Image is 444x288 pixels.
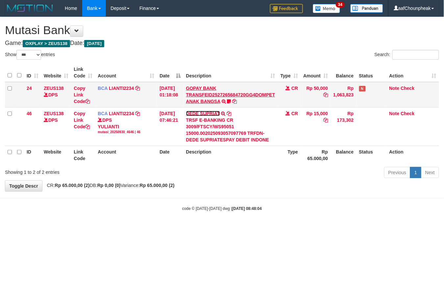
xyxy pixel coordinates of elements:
td: DPS [41,107,71,146]
th: Type [278,146,301,164]
a: DEDE SUPRIAT [186,111,220,116]
img: Button%20Memo.svg [313,4,340,13]
a: Copy Rp 50,000 to clipboard [323,92,328,97]
a: LIANTI2234 [109,86,134,91]
th: Link Code: activate to sort column ascending [71,63,95,82]
img: Feedback.jpg [270,4,303,13]
th: Description: activate to sort column ascending [184,63,278,82]
span: 24 [27,86,32,91]
img: panduan.png [350,4,383,13]
a: Copy Link Code [74,111,90,129]
label: Search: [375,50,439,60]
div: TRSF E-BANKING CR 3009/FTSCY/WS95051 15000.002025093057097769 TRFDN-DEDE SUPRIATESPAY DEBIT INDONE [186,117,275,143]
th: Website [41,146,71,164]
a: 1 [410,167,421,178]
th: Type: activate to sort column ascending [278,63,301,82]
th: Status [357,146,387,164]
td: [DATE] 07:46:21 [157,107,183,146]
td: Rp 15,000 [301,107,331,146]
span: CR: DB: Variance: [44,183,175,188]
a: Previous [384,167,410,178]
th: Link Code [71,146,95,164]
strong: Rp 65.000,00 (2) [140,183,175,188]
th: Date: activate to sort column descending [157,63,183,82]
a: ZEUS138 [44,111,64,116]
span: [DATE] [84,40,104,47]
div: mutasi_20250930_4646 | 46 [98,130,154,134]
a: Check [401,111,415,116]
a: Note [389,86,400,91]
a: Copy GOPAY BANK TRANSFEID2527265684720GG4DOMPET ANAK BANGSA to clipboard [233,99,237,104]
strong: Rp 0,00 (0) [97,183,121,188]
a: Copy Rp 15,000 to clipboard [323,117,328,123]
strong: [DATE] 08:48:04 [232,206,262,211]
th: Balance [331,63,356,82]
th: ID [24,146,41,164]
input: Search: [392,50,439,60]
span: CR [291,111,298,116]
span: BCA [98,86,108,91]
span: 34 [336,2,345,8]
a: Copy LIANTI2234 to clipboard [135,86,140,91]
div: Showing 1 to 2 of 2 entries [5,166,180,175]
th: Account: activate to sort column ascending [95,63,157,82]
th: Status [357,63,387,82]
td: Rp 50,000 [301,82,331,108]
a: Note [389,111,400,116]
a: Next [421,167,439,178]
select: Showentries [16,50,41,60]
span: OXPLAY > ZEUS138 [23,40,70,47]
a: LIANTI2234 [109,111,134,116]
th: ID: activate to sort column ascending [24,63,41,82]
th: Balance [331,146,356,164]
h1: Mutasi Bank [5,24,439,37]
img: MOTION_logo.png [5,3,55,13]
td: [DATE] 01:18:08 [157,82,183,108]
span: Has Note [359,86,366,92]
th: Action: activate to sort column ascending [387,63,439,82]
label: Show entries [5,50,55,60]
a: ZEUS138 [44,86,64,91]
th: Action [387,146,439,164]
a: GOPAY BANK TRANSFEID2527265684720GG4DOMPET ANAK BANGSA [186,86,275,104]
a: Copy Link Code [74,86,90,104]
a: Copy DEDE SUPRIAT to clipboard [227,111,232,116]
td: Rp 1,063,823 [331,82,356,108]
small: code © [DATE]-[DATE] dwg | [182,206,262,211]
a: Copy LIANTI2234 to clipboard [135,111,140,116]
th: Amount: activate to sort column ascending [301,63,331,82]
th: Description [184,146,278,164]
th: Account [95,146,157,164]
td: DPS [41,82,71,108]
a: Check [401,86,415,91]
div: DPS YULIANTI [98,117,154,134]
span: BCA [98,111,108,116]
th: Rp 65.000,00 [301,146,331,164]
h4: Game: Date: [5,40,439,47]
a: Toggle Descr [5,180,42,192]
td: Rp 173,302 [331,107,356,146]
th: Date [157,146,183,164]
span: CR [291,86,298,91]
th: Website: activate to sort column ascending [41,63,71,82]
strong: Rp 65.000,00 (2) [55,183,90,188]
span: 46 [27,111,32,116]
